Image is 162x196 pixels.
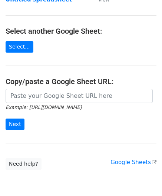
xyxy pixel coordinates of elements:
input: Paste your Google Sheet URL here [6,89,153,103]
a: Select... [6,41,33,53]
input: Next [6,119,24,130]
small: Example: [URL][DOMAIN_NAME] [6,104,82,110]
h4: Select another Google Sheet: [6,27,156,36]
iframe: Chat Widget [125,160,162,196]
a: Google Sheets [110,159,156,166]
a: Need help? [6,158,42,170]
h4: Copy/paste a Google Sheet URL: [6,77,156,86]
